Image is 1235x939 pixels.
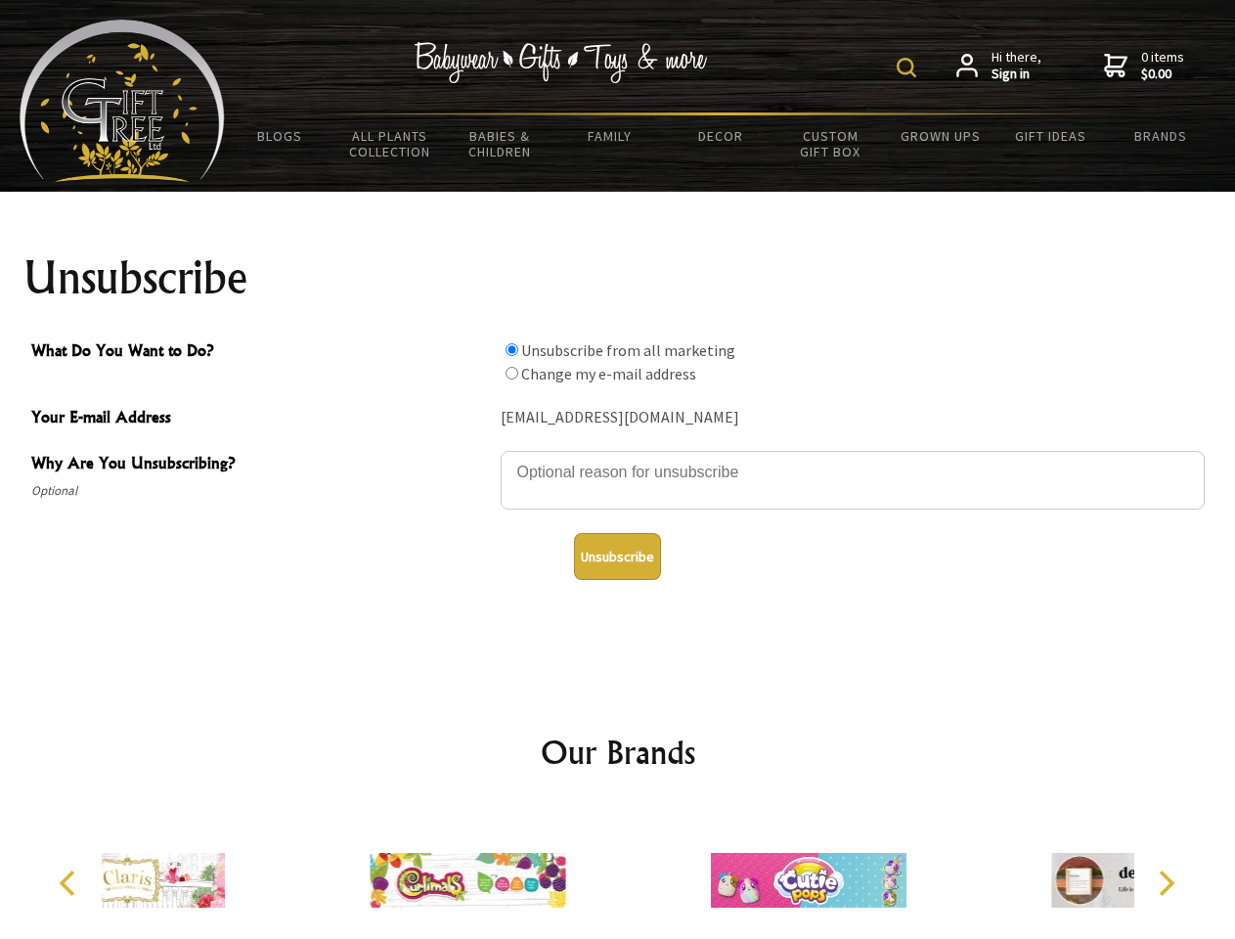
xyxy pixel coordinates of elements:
a: 0 items$0.00 [1104,49,1184,83]
input: What Do You Want to Do? [506,367,518,380]
a: Gift Ideas [995,115,1106,156]
strong: $0.00 [1141,66,1184,83]
div: [EMAIL_ADDRESS][DOMAIN_NAME] [501,403,1205,433]
label: Change my e-mail address [521,364,696,383]
span: Hi there, [992,49,1041,83]
span: Why Are You Unsubscribing? [31,451,491,479]
a: Grown Ups [885,115,995,156]
a: Custom Gift Box [775,115,886,172]
strong: Sign in [992,66,1041,83]
a: Family [555,115,666,156]
a: All Plants Collection [335,115,446,172]
img: Babywear - Gifts - Toys & more [415,42,708,83]
button: Next [1144,862,1187,905]
img: product search [897,58,916,77]
textarea: Why Are You Unsubscribing? [501,451,1205,510]
span: Your E-mail Address [31,405,491,433]
a: BLOGS [225,115,335,156]
a: Brands [1106,115,1216,156]
a: Decor [665,115,775,156]
span: Optional [31,479,491,503]
button: Unsubscribe [574,533,661,580]
span: What Do You Want to Do? [31,338,491,367]
a: Hi there,Sign in [956,49,1041,83]
span: 0 items [1141,48,1184,83]
a: Babies & Children [445,115,555,172]
h1: Unsubscribe [23,254,1213,301]
button: Previous [49,862,92,905]
img: Babyware - Gifts - Toys and more... [20,20,225,182]
h2: Our Brands [39,729,1197,776]
input: What Do You Want to Do? [506,343,518,356]
label: Unsubscribe from all marketing [521,340,735,360]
